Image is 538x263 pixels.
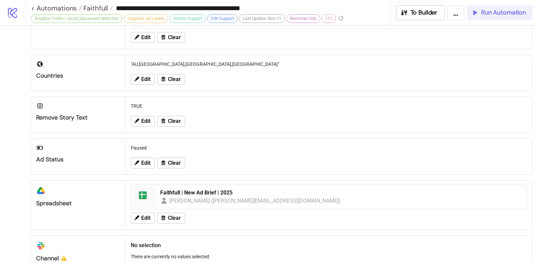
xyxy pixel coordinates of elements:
button: Clear [157,116,185,127]
p: There are currently no values selected [131,253,527,260]
button: Edit [131,213,155,223]
span: Edit [141,215,150,221]
div: Countries [36,72,120,80]
div: [PERSON_NAME] ([PERSON_NAME][EMAIL_ADDRESS][DOMAIN_NAME]) [169,196,341,205]
button: Edit [131,74,155,85]
div: Spreadsheet [36,200,120,207]
div: Channel [36,255,120,262]
a: < Automations [31,5,82,11]
span: Clear [168,160,181,166]
div: Faithfull | New Ad Brief | 2025 [160,189,522,196]
div: Ad Status [36,156,120,163]
span: Clear [168,118,181,124]
button: Clear [157,158,185,168]
span: Clear [168,76,181,82]
button: Clear [157,74,185,85]
button: Run Automation [467,5,533,20]
button: To Builder [396,5,445,20]
button: Clear [157,32,185,43]
span: Clear [168,215,181,221]
span: Run Automation [481,9,526,17]
div: "AU,[GEOGRAPHIC_DATA],[GEOGRAPHIC_DATA],[GEOGRAPHIC_DATA]" [128,58,530,71]
div: Dropbox Folder / Asset placement detection [31,14,122,23]
div: Supports Ad Labels [124,14,168,23]
button: Edit [131,158,155,168]
span: Edit [141,76,150,82]
div: Remove Story Text [36,114,120,122]
div: Edit Support [207,14,238,23]
button: ... [447,5,464,20]
span: Edit [141,160,150,166]
span: Edit [141,118,150,124]
div: Paused [128,141,530,154]
div: v11 [322,14,336,23]
h2: No selection [131,241,527,249]
div: GDrive Support [170,14,206,23]
span: Edit [141,34,150,41]
span: To Builder [411,9,438,17]
div: Last Update: Nov-11 [239,14,285,23]
span: Faithfull [82,4,108,12]
button: Edit [131,32,155,43]
div: Reminder Ads [286,14,320,23]
span: Clear [168,34,181,41]
button: Clear [157,213,185,223]
button: Edit [131,116,155,127]
a: Faithfull [82,5,113,11]
div: TRUE [128,100,530,112]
